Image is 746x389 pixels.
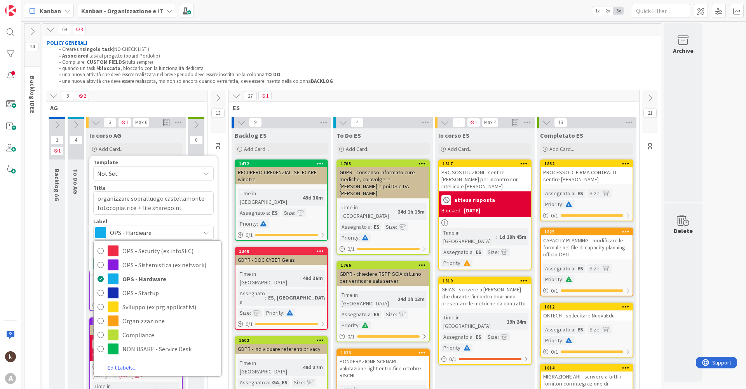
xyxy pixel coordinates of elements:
[122,259,217,271] span: OPS - Sistemistica (ex network)
[372,310,382,319] div: ES
[304,378,305,387] span: :
[551,212,558,220] span: 0 / 1
[246,320,253,328] span: 0 / 1
[26,42,39,51] span: 24
[93,184,106,191] label: Title
[257,219,258,228] span: :
[452,118,465,127] span: 1
[543,336,562,345] div: Priority
[90,301,182,310] div: 1/1
[337,349,429,356] div: 1823
[647,142,654,150] span: CC
[246,231,253,239] span: 0 / 1
[238,209,269,217] div: Assegnato a
[562,275,563,284] span: :
[341,161,429,166] div: 1765
[235,344,327,354] div: GDPR - individuare referenti privacy
[454,197,495,203] b: attesa risposta
[467,118,480,127] span: 1
[439,160,531,167] div: 1817
[544,229,633,235] div: 1825
[600,325,601,334] span: :
[497,233,528,241] div: 1d 19h 45m
[235,230,327,240] div: 0/1
[541,160,633,184] div: 1832PROCESSO DI FIRMA CONTRATTI - sentire [PERSON_NAME]
[337,269,429,286] div: GDPR - chiedere RSPP SCIA di Luino per verificare sala server
[283,308,284,317] span: :
[265,71,281,78] strong: TO DO
[94,244,221,258] a: OPS - Security (ex InfoSEC)
[394,295,396,303] span: :
[72,169,80,194] span: To Do AG
[441,228,496,245] div: Time in [GEOGRAPHIC_DATA]
[396,223,397,231] span: :
[441,248,472,256] div: Assegnato a
[300,363,301,371] span: :
[443,161,531,166] div: 1817
[94,300,221,314] a: Sviluppo (ex prg applicativi)
[93,159,118,165] span: Template
[396,295,427,303] div: 24d 1h 13m
[439,277,531,284] div: 1819
[340,223,371,231] div: Assegnato a
[235,167,327,184] div: RECUPERO CREDENZIALI SELFCARE windtre
[441,207,462,215] div: Blocked:
[460,259,462,267] span: :
[55,78,657,84] li: una nuova attività che deve essere realizzata, ma non so ancora quando verrà fatta, deve essere i...
[214,142,222,149] span: FC
[238,378,269,387] div: Assegnato a
[347,333,355,341] span: 0 / 1
[92,279,124,287] div: Assegnato a
[544,161,633,166] div: 1832
[337,244,429,254] div: 0/1
[62,53,86,59] strong: Associare
[76,91,89,100] span: 2
[541,347,633,357] div: 0/1
[50,104,197,112] span: AG
[311,78,333,84] strong: BACKLOG
[384,310,396,319] div: Size
[238,308,250,317] div: Size
[94,328,221,342] a: Compliance
[674,226,693,235] div: Delete
[439,160,531,191] div: 1817PRC SOSTITUZIONI - sentire [PERSON_NAME] per incontro con Intellico e [PERSON_NAME]
[239,161,327,166] div: 1472
[340,291,394,308] div: Time in [GEOGRAPHIC_DATA]
[82,46,113,53] strong: singolo task
[575,325,585,334] div: ES
[551,348,558,356] span: 0 / 1
[239,338,327,343] div: 1502
[632,4,690,18] input: Quick Filter...
[235,337,327,354] div: 1502GDPR - individuare referenti privacy
[474,248,483,256] div: ES
[301,274,325,282] div: 49d 36m
[269,378,270,387] span: :
[235,319,327,329] div: 0/1
[673,46,694,55] div: Archive
[346,145,371,152] span: Add Card...
[135,121,147,124] div: Max 6
[94,258,221,272] a: OPS - Sistemistica (ex network)
[439,354,531,364] div: 0/1
[460,343,462,352] span: :
[244,91,257,100] span: 27
[498,248,499,256] span: :
[337,356,429,380] div: PONDERAZIONE SCENARI - valutazione light entro fine ottobre RISCHI
[472,333,474,341] span: :
[340,233,359,242] div: Priority
[372,223,382,231] div: ES
[337,160,429,198] div: 1765GDPR - consenso informato cure mediche, coinvolgere [PERSON_NAME] e poi DS e DA [PERSON_NAME]
[122,315,217,327] span: Organizzazione
[396,310,397,319] span: :
[441,333,472,341] div: Assegnato a
[340,203,394,220] div: Time in [GEOGRAPHIC_DATA]
[575,264,585,273] div: ES
[103,118,117,127] span: 3
[55,46,657,53] li: Creare un (NO CHECK LIST!)
[211,109,225,118] span: 13
[40,6,61,16] span: Kanban
[359,321,360,329] span: :
[51,135,64,145] span: 1
[51,146,64,156] span: 1
[359,233,360,242] span: :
